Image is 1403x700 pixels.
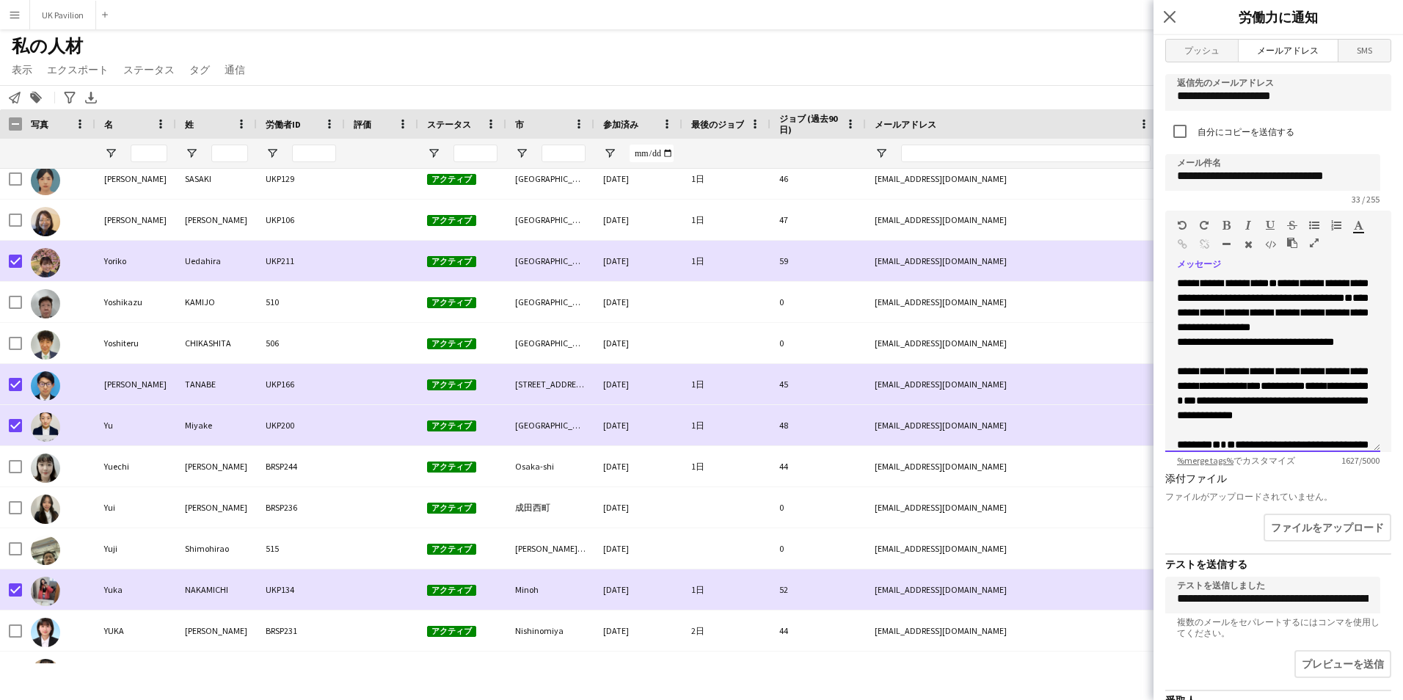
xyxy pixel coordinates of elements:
[30,1,96,29] button: UK Pavilion
[427,626,476,637] span: アクティブ
[682,364,770,404] div: 1日
[95,446,176,486] div: Yuechi
[770,282,866,322] div: 0
[682,158,770,199] div: 1日
[866,446,1159,486] div: [EMAIL_ADDRESS][DOMAIN_NAME]
[866,323,1159,363] div: [EMAIL_ADDRESS][DOMAIN_NAME]
[594,200,682,240] div: [DATE]
[176,569,257,610] div: NAKAMICHI
[104,147,117,160] button: フィルターメニューを開く
[31,412,60,442] img: Yu Miyake
[257,241,345,281] div: UKP211
[506,323,594,363] div: [GEOGRAPHIC_DATA]
[176,282,257,322] div: KAMIJO
[770,241,866,281] div: 59
[506,610,594,651] div: Nishinomiya
[183,60,216,79] a: タグ
[1265,238,1275,250] button: HTMLコード
[95,200,176,240] div: [PERSON_NAME]
[257,200,345,240] div: UKP106
[1239,40,1337,62] span: メールアドレス
[630,145,674,162] input: 参加済み フィルター入力
[31,248,60,277] img: Yoriko Uedahira
[95,610,176,651] div: YUKA
[427,119,471,130] span: ステータス
[12,35,83,57] span: 私の人材
[176,158,257,199] div: SASAKI
[770,405,866,445] div: 48
[95,652,176,692] div: Yukako
[506,282,594,322] div: [GEOGRAPHIC_DATA]
[1221,219,1231,231] button: 太字
[266,119,301,130] span: 労働者ID
[189,63,210,76] span: タグ
[185,119,194,130] span: 姓
[506,569,594,610] div: Minoh
[176,610,257,651] div: [PERSON_NAME]
[866,652,1159,692] div: [EMAIL_ADDRESS][DOMAIN_NAME]
[354,119,371,130] span: 評価
[176,323,257,363] div: CHIKASHITA
[682,569,770,610] div: 1日
[95,241,176,281] div: Yoriko
[95,405,176,445] div: Yu
[506,405,594,445] div: [GEOGRAPHIC_DATA]
[594,282,682,322] div: [DATE]
[1243,238,1253,250] button: 書式のクリア
[506,528,594,569] div: [PERSON_NAME]4-11-8
[257,528,345,569] div: 515
[27,89,45,106] app-action-btn: タグに追加
[257,323,345,363] div: 506
[427,544,476,555] span: アクティブ
[506,364,594,404] div: [STREET_ADDRESS]
[866,241,1159,281] div: [EMAIL_ADDRESS][DOMAIN_NAME]
[603,119,638,130] span: 参加済み
[770,487,866,528] div: 0
[31,536,60,565] img: Yuji Shimohirao
[31,289,60,318] img: Yoshikazu KAMIJO
[176,528,257,569] div: Shimohirao
[542,145,586,162] input: 市 フィルター入力
[1165,616,1391,638] span: 複数のメールをセパレートするにはコンマを使用してください。
[866,569,1159,610] div: [EMAIL_ADDRESS][DOMAIN_NAME]
[427,256,476,267] span: アクティブ
[95,364,176,404] div: [PERSON_NAME]
[31,659,60,688] img: Yukako TAI
[594,528,682,569] div: [DATE]
[770,610,866,651] div: 44
[31,453,60,483] img: Yuechi CHIU
[770,569,866,610] div: 52
[866,528,1159,569] div: [EMAIL_ADDRESS][DOMAIN_NAME]
[770,652,866,692] div: 49
[875,119,936,130] span: メールアドレス
[1199,219,1209,231] button: やり直し
[1177,219,1187,231] button: 元に戻す
[875,147,888,160] button: フィルターメニューを開く
[1165,558,1391,571] h3: テストを送信する
[1330,455,1391,466] span: 1627 / 5000
[770,158,866,199] div: 46
[1353,219,1363,231] button: テキストの色
[211,145,248,162] input: 姓 フィルター入力
[427,420,476,431] span: アクティブ
[594,323,682,363] div: [DATE]
[594,569,682,610] div: [DATE]
[257,487,345,528] div: BRSP236
[1331,219,1341,231] button: 番号付きリスト
[770,323,866,363] div: 0
[176,405,257,445] div: Miyake
[95,158,176,199] div: [PERSON_NAME]
[6,89,23,106] app-action-btn: ワークフォースに通知
[257,282,345,322] div: 510
[1287,237,1297,249] button: プレーンテキストとして貼り付け
[31,207,60,236] img: Yoko TANAKA
[1294,650,1391,678] button: プレビューを送信
[506,241,594,281] div: [GEOGRAPHIC_DATA]
[506,446,594,486] div: Osaka-shi
[770,364,866,404] div: 45
[31,119,48,130] span: 写真
[257,446,345,486] div: BRSP244
[257,158,345,199] div: UKP129
[427,297,476,308] span: アクティブ
[866,487,1159,528] div: [EMAIL_ADDRESS][DOMAIN_NAME]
